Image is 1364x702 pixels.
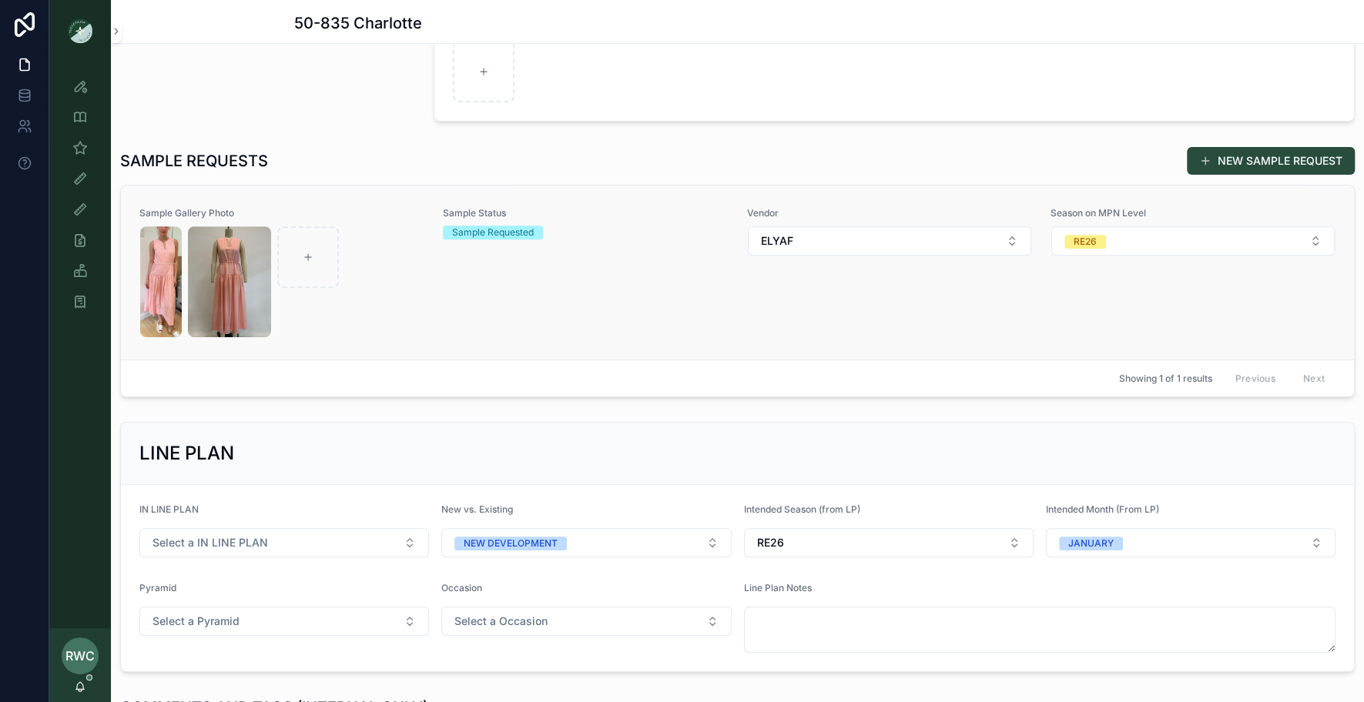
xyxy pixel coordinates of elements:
[140,226,182,337] img: Screenshot-2025-09-05-at-3.47.16-PM.png
[188,226,271,337] img: CHARLOTTE-DRESS-R1-ÖN-PPS-NUMUNESİ.JPG
[294,12,422,34] h1: 50-835 Charlotte
[1051,226,1335,256] button: Select Button
[744,503,860,515] span: Intended Season (from LP)
[1068,537,1114,550] div: JANUARY
[121,186,1354,359] a: Sample Gallery PhotoScreenshot-2025-09-05-at-3.47.16-PM.pngCHARLOTTE-DRESS-R1-ÖN-PPS-NUMUNESİ.JPG...
[152,535,268,550] span: Select a IN LINE PLAN
[747,207,1032,219] span: Vendor
[139,503,199,515] span: IN LINE PLAN
[441,528,731,557] button: Select Button
[152,613,240,629] span: Select a Pyramid
[443,207,728,219] span: Sample Status
[441,607,731,636] button: Select Button
[1051,207,1336,219] span: Season on MPN Level
[748,226,1031,256] button: Select Button
[49,62,111,336] div: scrollable content
[65,647,95,665] span: RWC
[1187,147,1355,175] button: NEW SAMPLE REQUEST
[68,18,92,43] img: App logo
[139,582,176,593] span: Pyramid
[744,528,1034,557] button: Select Button
[139,441,234,466] h2: LINE PLAN
[1046,503,1159,515] span: Intended Month (From LP)
[139,607,429,636] button: Select Button
[441,582,482,593] span: Occasion
[761,233,793,249] span: ELYAF
[1118,373,1212,385] span: Showing 1 of 1 results
[464,537,558,550] div: NEW DEVELOPMENT
[139,528,429,557] button: Select Button
[120,150,268,172] h1: SAMPLE REQUESTS
[139,207,424,219] span: Sample Gallery Photo
[441,503,513,515] span: New vs. Existing
[1046,528,1336,557] button: Select Button
[757,535,784,550] span: RE26
[452,226,534,239] div: Sample Requested
[454,613,548,629] span: Select a Occasion
[1074,235,1097,249] div: RE26
[744,582,812,593] span: Line Plan Notes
